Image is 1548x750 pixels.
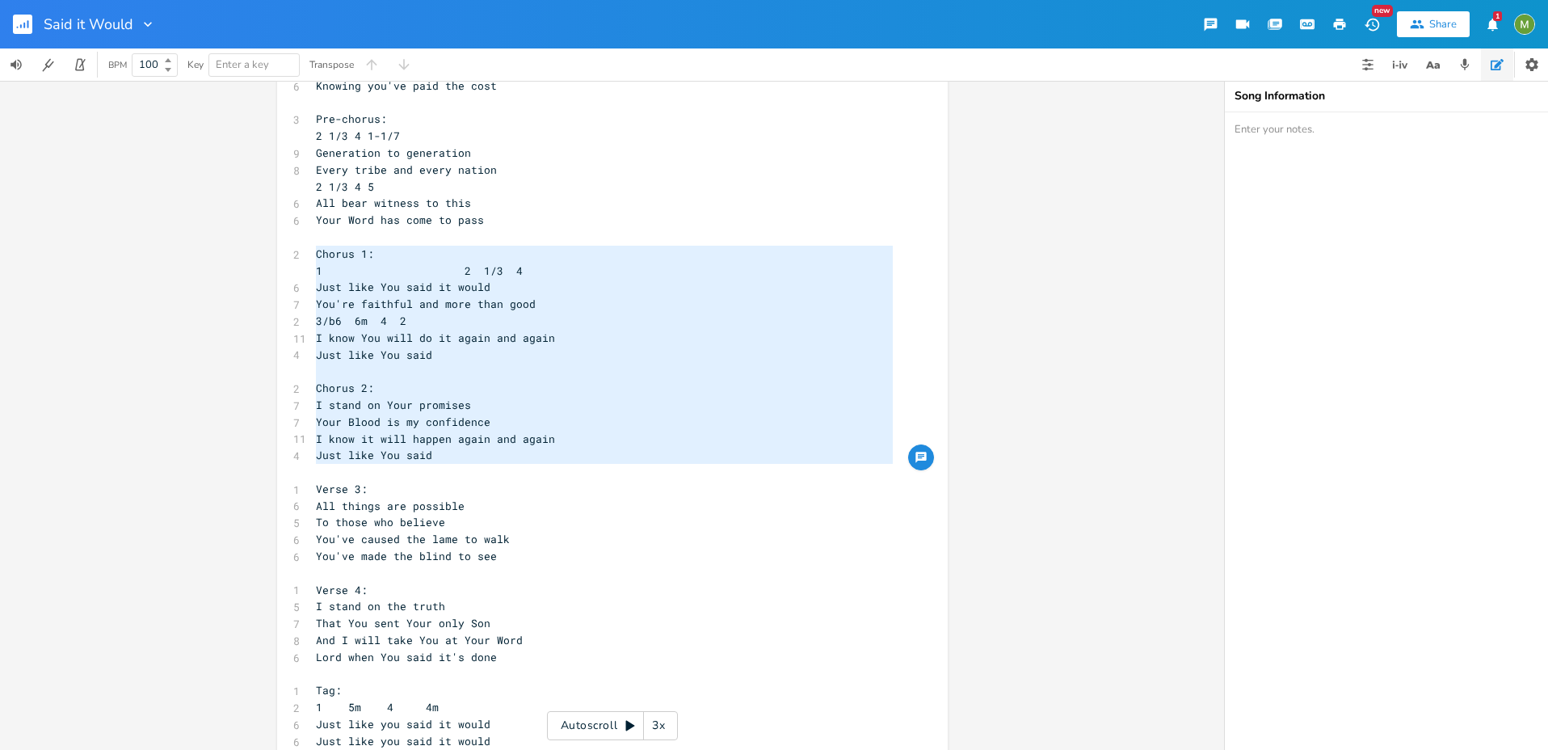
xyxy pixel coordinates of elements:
[316,196,471,210] span: All bear witness to this
[1476,10,1508,39] button: 1
[316,532,510,546] span: You've caused the lame to walk
[316,129,400,143] span: 2 1/3 4 1-1/7
[316,683,342,697] span: Tag:
[316,145,471,160] span: Generation to generation
[316,398,471,412] span: I stand on Your promises
[1372,5,1393,17] div: New
[316,314,406,328] span: 3/b6 6m 4 2
[316,179,374,194] span: 2 1/3 4 5
[1397,11,1470,37] button: Share
[316,162,497,177] span: Every tribe and every nation
[316,599,445,613] span: I stand on the truth
[316,515,445,529] span: To those who believe
[316,482,368,496] span: Verse 3:
[316,78,497,93] span: Knowing you've paid the cost
[187,60,204,70] div: Key
[316,263,523,278] span: 1 2 1/3 4
[316,297,536,311] span: You're faithful and more than good
[1514,14,1535,35] img: Mik Sivak
[316,717,490,731] span: Just like you said it would
[316,549,497,563] span: You've made the blind to see
[316,246,374,261] span: Chorus 1:
[316,633,523,647] span: And I will take You at Your Word
[316,616,490,630] span: That You sent Your only Son
[316,415,490,429] span: Your Blood is my confidence
[547,711,678,740] div: Autoscroll
[316,381,374,395] span: Chorus 2:
[316,650,497,664] span: Lord when You said it's done
[316,112,387,126] span: Pre-chorus:
[309,60,354,70] div: Transpose
[216,57,269,72] span: Enter a key
[1235,91,1538,102] div: Song Information
[316,499,465,513] span: All things are possible
[316,348,432,362] span: Just like You said
[644,711,673,740] div: 3x
[1493,11,1502,21] div: 1
[1429,17,1457,32] div: Share
[108,61,127,70] div: BPM
[316,331,555,345] span: I know You will do it again and again
[1356,10,1388,39] button: New
[316,280,490,294] span: Just like You said it would
[316,448,432,462] span: Just like You said
[316,432,555,446] span: I know it will happen again and again
[316,734,490,748] span: Just like you said it would
[316,583,368,597] span: Verse 4:
[316,213,484,227] span: Your Word has come to pass
[44,17,133,32] span: Said it Would
[316,700,439,714] span: 1 5m 4 4m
